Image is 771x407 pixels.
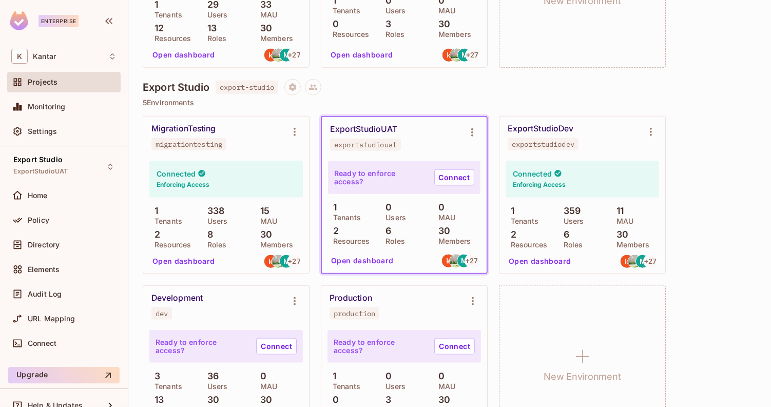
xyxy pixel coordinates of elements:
[28,290,62,298] span: Audit Log
[330,293,372,303] div: Production
[326,47,397,63] button: Open dashboard
[611,206,624,216] p: 11
[255,217,277,225] p: MAU
[434,338,475,355] a: Connect
[611,241,649,249] p: Members
[628,255,641,268] img: mk4mbgp@gmail.com
[149,371,160,381] p: 3
[327,395,339,405] p: 0
[255,34,293,43] p: Members
[462,122,483,143] button: Environment settings
[272,49,285,62] img: mk4mbgp@gmail.com
[149,241,191,249] p: Resources
[149,11,182,19] p: Tenants
[558,229,569,240] p: 6
[380,30,405,38] p: Roles
[506,217,538,225] p: Tenants
[442,255,455,267] img: getkumareshan@gmail.com
[327,7,360,15] p: Tenants
[149,382,182,391] p: Tenants
[327,253,398,269] button: Open dashboard
[284,122,305,142] button: Environment settings
[255,382,277,391] p: MAU
[202,371,219,381] p: 36
[33,52,56,61] span: Workspace: Kantar
[380,202,392,212] p: 0
[156,140,222,148] div: migrationtesting
[255,395,272,405] p: 30
[13,156,63,164] span: Export Studio
[380,371,392,381] p: 0
[149,217,182,225] p: Tenants
[433,30,471,38] p: Members
[149,206,158,216] p: 1
[28,127,57,135] span: Settings
[288,51,300,59] span: + 27
[327,382,360,391] p: Tenants
[380,19,391,29] p: 3
[38,15,79,27] div: Enterprise
[466,257,478,264] span: + 27
[255,241,293,249] p: Members
[641,122,661,142] button: Environment settings
[461,257,467,264] span: M
[264,49,277,62] img: getkumareshan@gmail.com
[462,291,483,312] button: Environment settings
[433,237,471,245] p: Members
[328,226,339,236] p: 2
[288,258,300,265] span: + 27
[433,214,455,222] p: MAU
[148,253,219,269] button: Open dashboard
[28,216,49,224] span: Policy
[508,124,573,134] div: ExportStudioDev
[202,217,228,225] p: Users
[255,371,266,381] p: 0
[433,382,455,391] p: MAU
[433,19,450,29] p: 30
[143,81,209,93] h4: Export Studio
[558,217,584,225] p: Users
[513,180,566,189] h6: Enforcing Access
[264,255,277,268] img: getkumareshan@gmail.com
[202,206,225,216] p: 338
[202,229,213,240] p: 8
[28,241,60,249] span: Directory
[202,11,228,19] p: Users
[143,99,757,107] p: 5 Environments
[156,309,168,318] div: dev
[433,202,445,212] p: 0
[8,367,120,383] button: Upgrade
[330,124,397,134] div: ExportStudioUAT
[28,265,60,274] span: Elements
[157,180,209,189] h6: Enforcing Access
[380,395,391,405] p: 3
[611,217,633,225] p: MAU
[380,214,406,222] p: Users
[327,371,336,381] p: 1
[149,229,160,240] p: 2
[558,241,583,249] p: Roles
[544,369,621,384] h1: New Environment
[149,395,164,405] p: 13
[450,255,462,267] img: mk4mbgp@gmail.com
[148,47,219,63] button: Open dashboard
[284,291,305,312] button: Environment settings
[380,226,391,236] p: 6
[461,51,468,59] span: M
[433,226,450,236] p: 30
[558,206,581,216] p: 359
[506,229,516,240] p: 2
[380,7,406,15] p: Users
[380,237,405,245] p: Roles
[10,11,28,30] img: SReyMgAAAABJRU5ErkJggg==
[433,371,445,381] p: 0
[13,167,68,176] span: ExportStudioUAT
[644,258,657,265] span: + 27
[506,241,547,249] p: Resources
[334,169,426,186] p: Ready to enforce access?
[505,253,575,269] button: Open dashboard
[434,169,474,186] a: Connect
[202,395,219,405] p: 30
[328,214,361,222] p: Tenants
[513,169,552,179] h4: Connected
